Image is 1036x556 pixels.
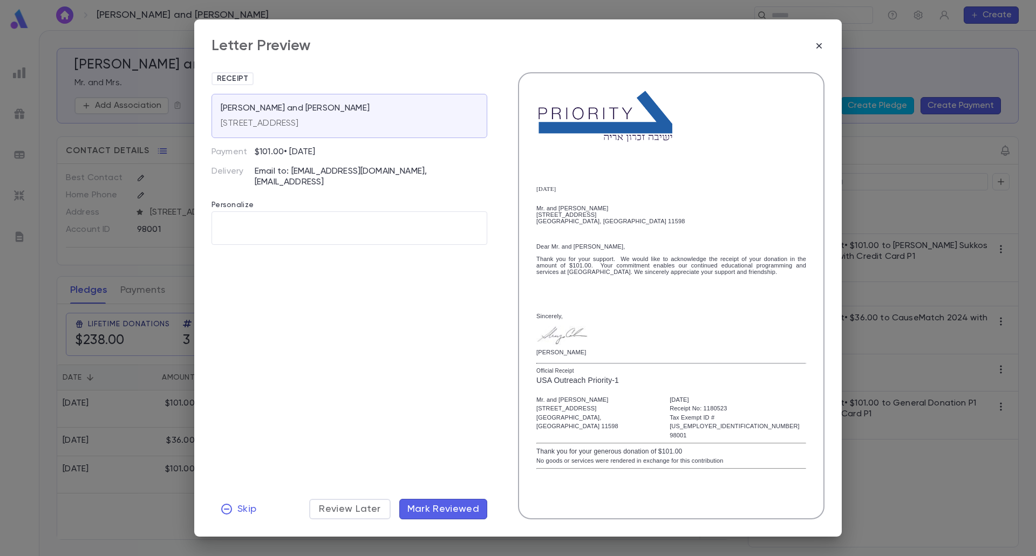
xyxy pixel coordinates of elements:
[670,431,806,440] div: 98001
[255,166,487,188] p: Email to: [EMAIL_ADDRESS][DOMAIN_NAME], [EMAIL_ADDRESS]
[536,218,806,224] div: [GEOGRAPHIC_DATA], [GEOGRAPHIC_DATA] 11598
[221,118,299,129] p: [STREET_ADDRESS]
[319,503,380,515] span: Review Later
[536,395,652,404] div: Mr. and [PERSON_NAME]
[212,188,487,211] p: Personalize
[399,499,488,519] button: Mark Reviewed
[536,205,806,211] div: Mr. and [PERSON_NAME]
[255,147,315,157] p: $101.00 • [DATE]
[536,413,652,431] div: [GEOGRAPHIC_DATA], [GEOGRAPHIC_DATA] 11598
[536,456,806,465] div: No goods or services were rendered in exchange for this contribution
[536,375,806,386] div: USA Outreach Priority-1
[670,413,806,431] div: Tax Exempt ID #[US_EMPLOYER_IDENTIFICATION_NUMBER]
[212,37,311,55] div: Letter Preview
[670,404,806,413] div: Receipt No: 1180523
[536,243,806,250] p: Dear Mr. and [PERSON_NAME],
[536,256,806,275] p: Thank you for your support. We would like to acknowledge the receipt of your donation in the amou...
[536,326,588,345] img: RSC Signature COLOR tiny.jpg
[536,91,674,142] img: YZA.png
[536,313,806,319] div: Sincerely,
[536,211,806,218] div: [STREET_ADDRESS]
[536,404,652,413] div: [STREET_ADDRESS]
[221,103,370,114] p: [PERSON_NAME] and [PERSON_NAME]
[212,147,255,157] p: Payment
[536,186,556,192] span: [DATE]
[536,367,806,375] div: Official Receipt
[670,395,806,404] div: [DATE]
[309,499,390,519] button: Review Later
[536,447,806,456] div: Thank you for your generous donation of $101.00
[212,166,255,188] p: Delivery
[536,351,588,354] p: [PERSON_NAME]
[212,499,265,519] button: Skip
[237,503,256,515] span: Skip
[407,503,480,515] span: Mark Reviewed
[213,74,253,83] span: Receipt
